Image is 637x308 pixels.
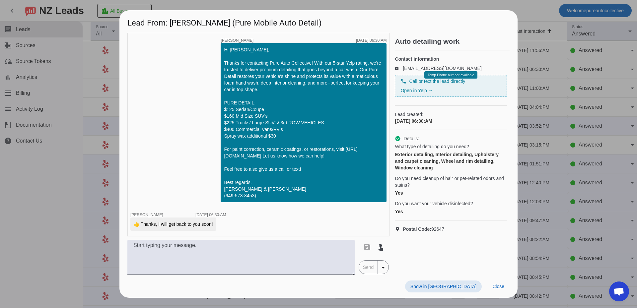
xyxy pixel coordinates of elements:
div: Hi [PERSON_NAME], Thanks for contacting Pure Auto Collective! With our 5-star Yelp rating, we're ... [224,46,383,199]
div: [DATE] 06:30:AM [395,118,507,124]
span: Do you need cleanup of hair or pet-related odors and stains? [395,175,507,188]
mat-icon: check_circle [395,136,401,142]
span: Temp Phone number available [428,73,474,77]
a: Open in Yelp → [400,88,433,93]
mat-icon: email [395,67,403,70]
mat-icon: arrow_drop_down [379,264,387,272]
strong: Postal Code: [403,226,431,232]
div: Exterior detailing, Interior detailing, Upholstery and carpet cleaning, Wheel and rim detailing, ... [395,151,507,171]
span: Details: [403,135,419,142]
mat-icon: touch_app [377,243,385,251]
span: Show in [GEOGRAPHIC_DATA] [410,284,476,289]
h1: Lead From: [PERSON_NAME] (Pure Mobile Auto Detail) [119,10,518,32]
div: Open chat [609,281,629,301]
span: [PERSON_NAME] [221,38,253,42]
span: Call or text the lead directly [409,78,465,85]
span: Close [492,284,504,289]
div: 👍 Thanks, I will get back to you soon! [134,221,213,227]
span: 92647 [403,226,444,232]
span: Do you want your vehicle disinfected? [395,200,473,207]
div: [DATE] 06:30:AM [195,213,226,217]
button: Close [487,280,510,292]
h4: Contact information [395,56,507,62]
h2: Auto detailing work [395,38,510,45]
div: Yes [395,208,507,215]
div: Yes [395,190,507,196]
span: What type of detailing do you need? [395,143,469,150]
mat-icon: location_on [395,226,403,232]
mat-icon: phone [400,78,406,84]
div: [DATE] 06:30:AM [356,38,387,42]
a: [EMAIL_ADDRESS][DOMAIN_NAME] [403,66,481,71]
span: [PERSON_NAME] [130,213,163,217]
span: Lead created: [395,111,507,118]
button: Show in [GEOGRAPHIC_DATA] [405,280,482,292]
